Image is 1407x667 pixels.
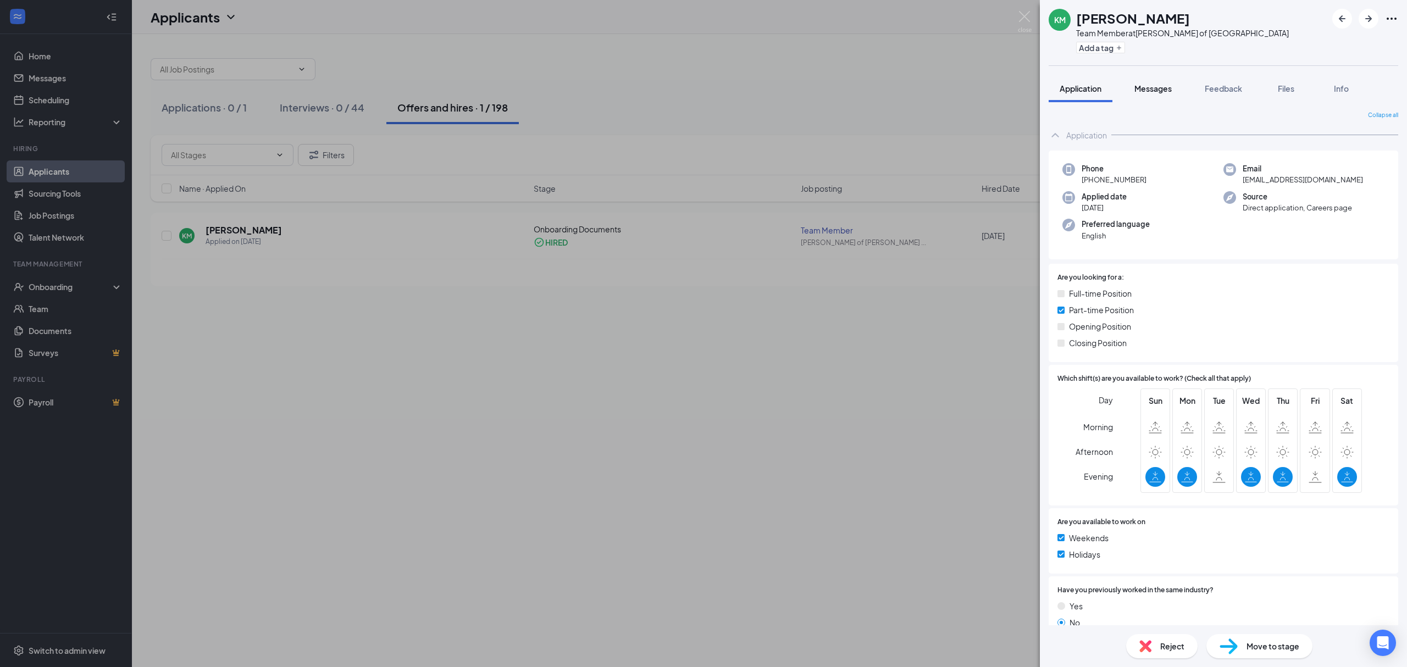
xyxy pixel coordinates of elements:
span: Applied date [1082,191,1127,202]
span: Evening [1084,466,1113,486]
span: Are you looking for a: [1057,273,1124,283]
span: Sat [1337,394,1357,407]
svg: Plus [1116,45,1122,51]
svg: ChevronUp [1049,129,1062,142]
div: Application [1066,130,1107,141]
h1: [PERSON_NAME] [1076,9,1190,27]
span: Fri [1305,394,1325,407]
svg: Ellipses [1385,12,1398,25]
span: Weekends [1069,532,1109,544]
span: Preferred language [1082,219,1150,230]
span: Phone [1082,163,1146,174]
span: Sun [1145,394,1165,407]
span: Files [1278,84,1294,93]
div: Open Intercom Messenger [1370,630,1396,656]
span: Part-time Position [1069,304,1134,316]
span: Application [1060,84,1101,93]
span: Messages [1134,84,1172,93]
span: Direct application, Careers page [1243,202,1352,213]
span: Collapse all [1368,111,1398,120]
span: Are you available to work on [1057,517,1145,527]
span: No [1070,616,1080,629]
span: Which shift(s) are you available to work? (Check all that apply) [1057,374,1251,384]
span: Day [1099,394,1113,406]
span: Source [1243,191,1352,202]
button: ArrowLeftNew [1332,9,1352,29]
div: Team Member at [PERSON_NAME] of [GEOGRAPHIC_DATA] [1076,27,1289,38]
span: Info [1334,84,1349,93]
span: Wed [1241,394,1261,407]
span: Mon [1177,394,1197,407]
span: Feedback [1205,84,1242,93]
span: Thu [1273,394,1293,407]
span: Move to stage [1247,640,1299,652]
span: [EMAIL_ADDRESS][DOMAIN_NAME] [1243,174,1363,185]
span: Afternoon [1076,442,1113,462]
span: Email [1243,163,1363,174]
span: Have you previously worked in the same industry? [1057,585,1214,596]
button: PlusAdd a tag [1076,42,1125,53]
span: English [1082,230,1150,241]
span: Holidays [1069,548,1100,560]
button: ArrowRight [1359,9,1378,29]
span: Opening Position [1069,320,1131,332]
div: KM [1054,14,1066,25]
svg: ArrowRight [1362,12,1375,25]
span: Closing Position [1069,337,1127,349]
span: Full-time Position [1069,287,1132,299]
svg: ArrowLeftNew [1336,12,1349,25]
span: Yes [1070,600,1083,612]
span: Reject [1160,640,1184,652]
span: [DATE] [1082,202,1127,213]
span: Morning [1083,417,1113,437]
span: Tue [1209,394,1229,407]
span: [PHONE_NUMBER] [1082,174,1146,185]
